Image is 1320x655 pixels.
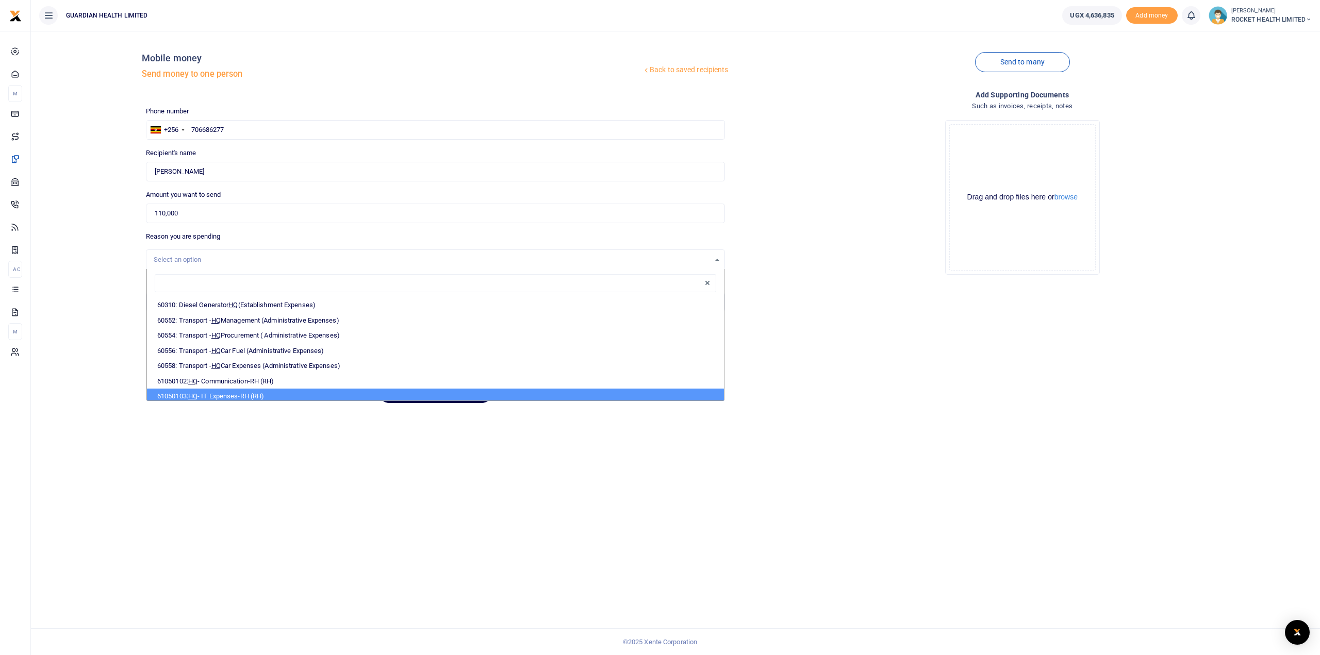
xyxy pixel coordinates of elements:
span: HQ [211,331,221,339]
label: Amount you want to send [146,190,221,200]
div: Open Intercom Messenger [1285,620,1310,645]
h5: Send money to one person [142,69,642,79]
a: logo-small logo-large logo-large [9,11,22,19]
li: 60558: Transport - Car Expenses (Administrative Expenses) [147,358,724,374]
h4: Such as invoices, receipts, notes [733,100,1312,112]
div: Uganda: +256 [146,121,188,139]
a: Back to saved recipients [642,61,729,79]
a: Add money [1126,11,1178,19]
span: Add money [1126,7,1178,24]
li: M [8,323,22,340]
div: +256 [164,125,178,135]
img: profile-user [1209,6,1227,25]
input: UGX [146,204,725,223]
li: 61050103: - IT Expenses-RH (RH) [147,389,724,404]
input: Loading name... [146,162,725,181]
span: HQ [188,377,197,385]
li: Ac [8,261,22,278]
div: Select an option [154,255,710,265]
li: Wallet ballance [1058,6,1126,25]
span: HQ [211,347,221,355]
span: HQ [211,362,221,370]
label: Memo for this transaction (Your recipient will see this) [146,278,307,289]
a: Send to many [975,52,1070,72]
span: HQ [228,301,238,309]
span: HQ [211,316,221,324]
label: Phone number [146,106,189,116]
h4: Mobile money [142,53,642,64]
span: GUARDIAN HEALTH LIMITED [62,11,152,20]
a: profile-user [PERSON_NAME] ROCKET HEALTH LIMITED [1209,6,1312,25]
a: UGX 4,636,835 [1062,6,1121,25]
span: ROCKET HEALTH LIMITED [1231,15,1312,24]
li: 60554: Transport - Procurement ( Administrative Expenses) [147,328,724,343]
li: M [8,85,22,102]
span: UGX 4,636,835 [1070,10,1114,21]
label: Reason you are spending [146,231,220,242]
span: HQ [188,392,197,400]
li: 60552: Transport - Management (Administrative Expenses) [147,313,724,328]
div: File Uploader [945,120,1100,275]
label: Recipient's name [146,148,196,158]
div: Drag and drop files here or [950,192,1095,202]
button: browse [1054,193,1078,200]
li: Toup your wallet [1126,7,1178,24]
img: logo-small [9,10,22,22]
input: Enter extra information [146,292,725,312]
small: [PERSON_NAME] [1231,7,1312,15]
li: 60310: Diesel Generator (Establishment Expenses) [147,297,724,313]
li: 61050102: - Communication-RH (RH) [147,374,724,389]
li: 60556: Transport - Car Fuel (Administrative Expenses) [147,343,724,359]
h4: Add supporting Documents [733,89,1312,100]
input: Enter phone number [146,120,725,140]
